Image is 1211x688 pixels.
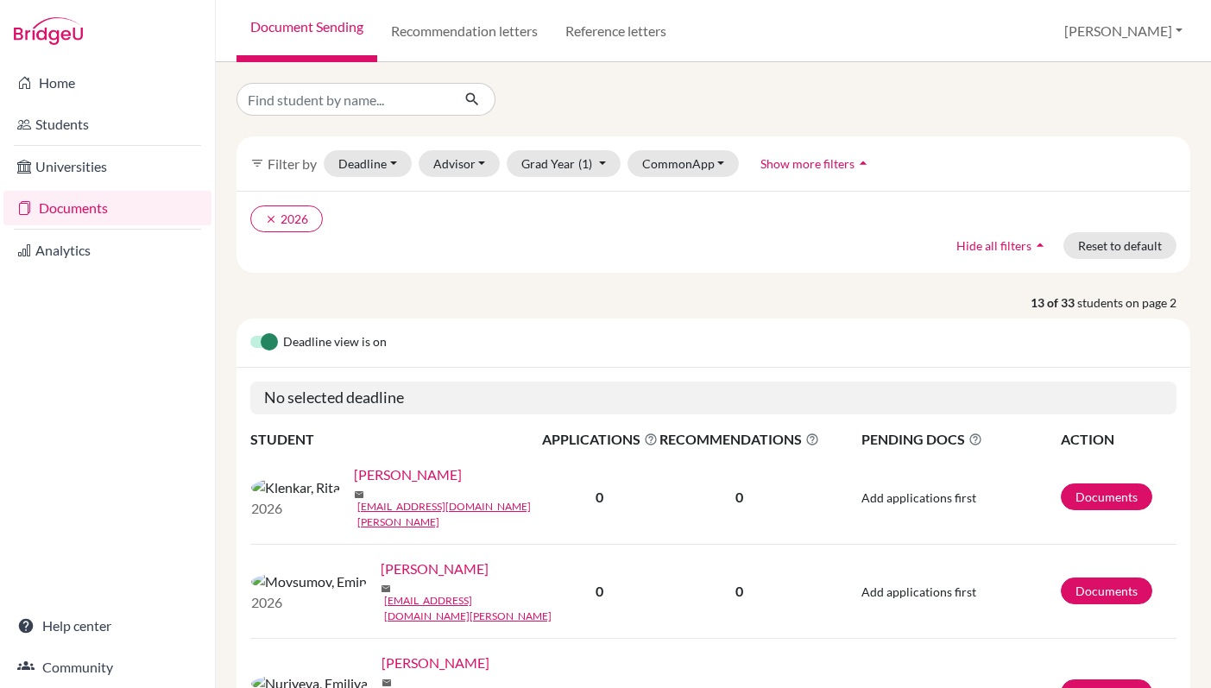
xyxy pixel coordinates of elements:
[1060,428,1176,451] th: ACTION
[628,150,740,177] button: CommonApp
[381,559,489,579] a: [PERSON_NAME]
[596,583,603,599] b: 0
[1061,578,1152,604] a: Documents
[3,191,211,225] a: Documents
[1056,15,1190,47] button: [PERSON_NAME]
[381,584,391,594] span: mail
[251,592,367,613] p: 2026
[861,429,1059,450] span: PENDING DOCS
[1031,294,1077,312] strong: 13 of 33
[237,83,451,116] input: Find student by name...
[507,150,621,177] button: Grad Year(1)
[861,584,976,599] span: Add applications first
[382,653,489,673] a: [PERSON_NAME]
[3,66,211,100] a: Home
[265,213,277,225] i: clear
[942,232,1063,259] button: Hide all filtersarrow_drop_up
[3,650,211,685] a: Community
[251,498,340,519] p: 2026
[1063,232,1176,259] button: Reset to default
[382,678,392,688] span: mail
[354,464,462,485] a: [PERSON_NAME]
[268,155,317,172] span: Filter by
[357,499,553,530] a: [EMAIL_ADDRESS][DOMAIN_NAME][PERSON_NAME]
[1077,294,1190,312] span: students on page 2
[251,477,340,498] img: Klenkar, Rita
[746,150,886,177] button: Show more filtersarrow_drop_up
[384,593,553,624] a: [EMAIL_ADDRESS][DOMAIN_NAME][PERSON_NAME]
[659,581,819,602] p: 0
[3,233,211,268] a: Analytics
[861,490,976,505] span: Add applications first
[659,487,819,508] p: 0
[283,332,387,353] span: Deadline view is on
[542,429,658,450] span: APPLICATIONS
[596,489,603,505] b: 0
[324,150,412,177] button: Deadline
[3,149,211,184] a: Universities
[1031,237,1049,254] i: arrow_drop_up
[3,107,211,142] a: Students
[1061,483,1152,510] a: Documents
[659,429,819,450] span: RECOMMENDATIONS
[956,238,1031,253] span: Hide all filters
[578,156,592,171] span: (1)
[3,609,211,643] a: Help center
[354,489,364,500] span: mail
[760,156,855,171] span: Show more filters
[250,428,541,451] th: STUDENT
[419,150,501,177] button: Advisor
[250,156,264,170] i: filter_list
[251,571,367,592] img: Movsumov, Emin
[14,17,83,45] img: Bridge-U
[250,382,1176,414] h5: No selected deadline
[855,155,872,172] i: arrow_drop_up
[250,205,323,232] button: clear2026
